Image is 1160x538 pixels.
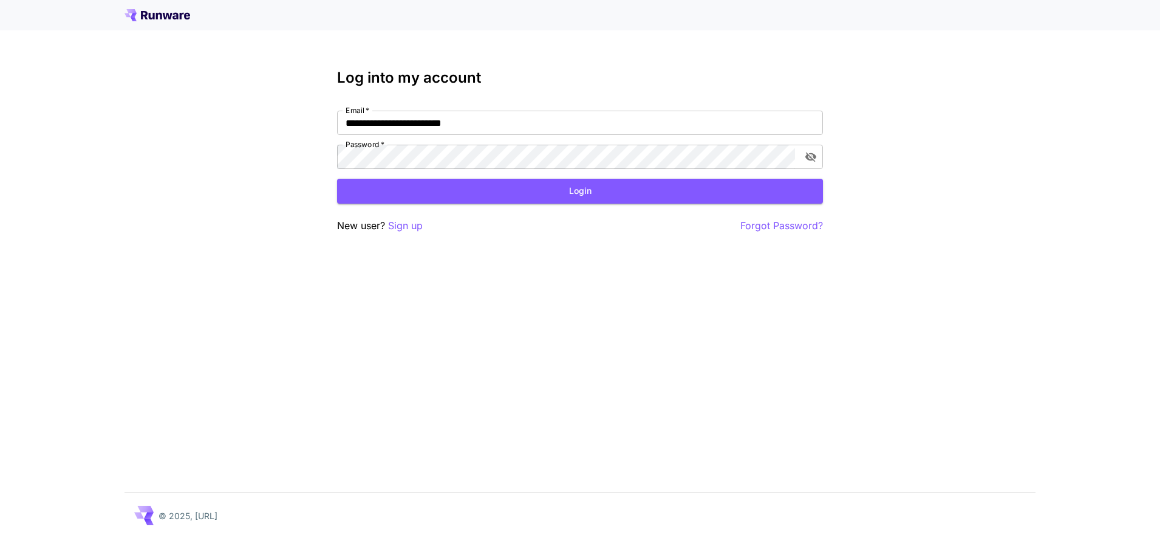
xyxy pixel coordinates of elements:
[337,218,423,233] p: New user?
[346,139,384,150] label: Password
[346,105,369,116] label: Email
[337,179,823,204] button: Login
[337,69,823,86] h3: Log into my account
[740,218,823,233] button: Forgot Password?
[159,509,217,522] p: © 2025, [URL]
[388,218,423,233] button: Sign up
[800,146,822,168] button: toggle password visibility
